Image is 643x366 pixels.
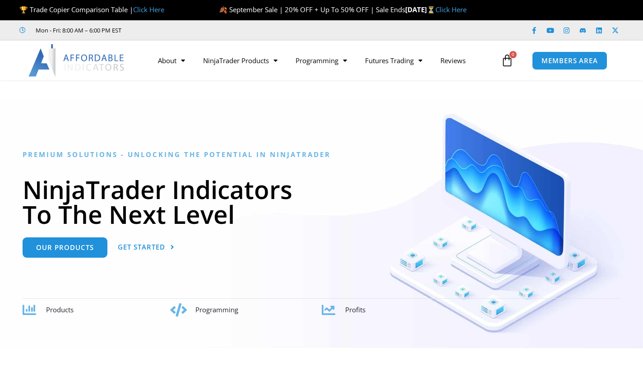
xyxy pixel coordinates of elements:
span: 🍂 September Sale | 20% OFF + Up To 50% OFF | Sale Ends [219,5,405,14]
span: Profits [345,305,365,314]
a: Click Here [435,5,467,14]
a: 0 [487,47,527,74]
a: Reviews [431,50,475,71]
a: MEMBERS AREA [532,51,607,70]
span: ⏳ [427,5,435,14]
strong: [DATE] [405,5,435,14]
a: Get Started [118,237,175,258]
a: NinjaTrader Products [194,50,287,71]
a: Click Here [133,5,164,14]
span: Programming [195,305,238,314]
img: LogoAI | Affordable Indicators – NinjaTrader [28,44,125,77]
a: Futures Trading [356,50,431,71]
span: Mon - Fri: 8:00 AM – 6:00 PM EST [33,25,121,36]
a: About [149,50,194,71]
h6: Premium Solutions - Unlocking the Potential in NinjaTrader [23,150,620,159]
a: Our Products [23,237,107,258]
nav: Menu [149,50,499,71]
span: Our Products [36,244,94,251]
span: 🏆 Trade Copier Comparison Table | [19,5,164,14]
span: MEMBERS AREA [541,57,598,64]
a: Programming [287,50,356,71]
span: Products [46,305,74,314]
span: Get Started [118,244,165,250]
h1: NinjaTrader Indicators To The Next Level [23,177,620,227]
span: 0 [509,51,517,58]
iframe: Customer reviews powered by Trustpilot [134,26,269,35]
